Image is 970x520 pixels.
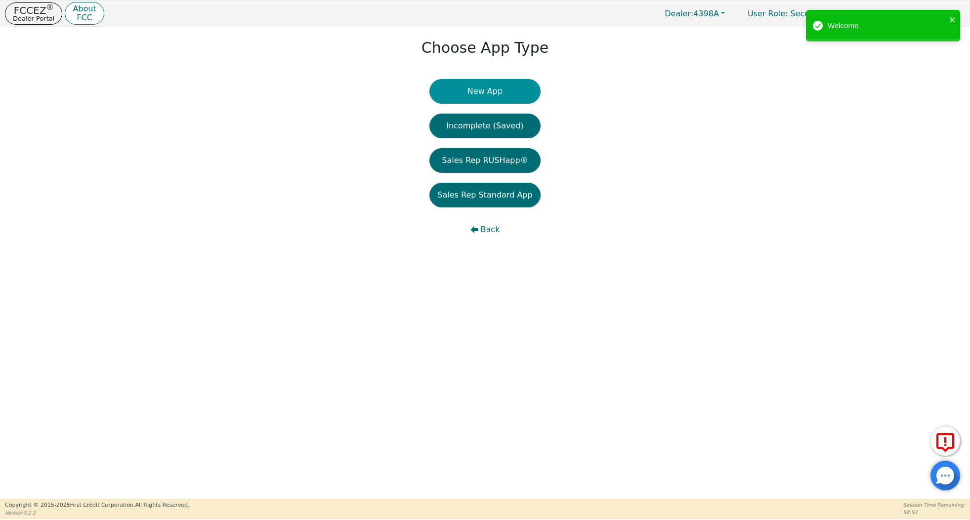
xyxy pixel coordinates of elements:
p: Copyright © 2015- 2025 First Credit Corporation. [5,501,189,510]
button: close [949,14,956,25]
p: FCC [73,14,96,22]
button: Sales Rep Standard App [429,183,540,207]
span: Dealer: [665,9,693,18]
span: User Role : [748,9,788,18]
button: FCCEZ®Dealer Portal [5,2,62,25]
p: FCCEZ [13,5,54,15]
button: New App [429,79,540,104]
span: All Rights Reserved. [135,502,189,508]
p: 58:53 [903,509,965,516]
p: Dealer Portal [13,15,54,22]
button: Report Error to FCC [930,426,960,456]
sup: ® [46,3,54,12]
a: User Role: Secondary [738,4,842,23]
button: Incomplete (Saved) [429,114,540,138]
p: Version 3.2.2 [5,509,189,517]
div: Welcome [828,20,946,32]
span: 4398A [665,9,719,18]
button: Dealer:4398A [654,6,735,21]
p: Secondary [738,4,842,23]
button: Sales Rep RUSHapp® [429,148,540,173]
button: AboutFCC [65,2,104,25]
p: Session Time Remaining: [903,501,965,509]
span: Back [481,224,500,236]
button: 4398A:[PERSON_NAME] [844,6,965,21]
button: Back [429,217,540,242]
h1: Choose App Type [422,39,548,57]
p: About [73,5,96,13]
